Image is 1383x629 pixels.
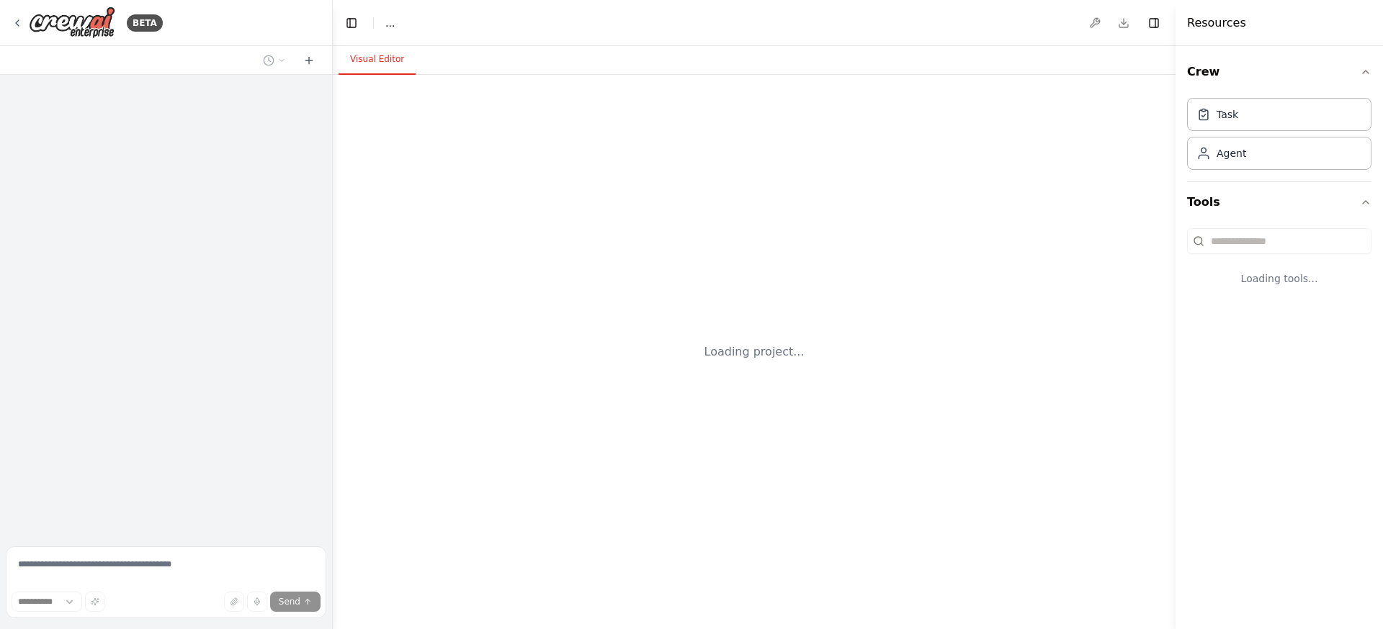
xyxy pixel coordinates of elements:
button: Visual Editor [339,45,416,75]
button: Click to speak your automation idea [247,592,267,612]
div: Crew [1187,92,1371,181]
div: Tools [1187,222,1371,309]
button: Switch to previous chat [257,52,292,69]
button: Upload files [224,592,244,612]
button: Tools [1187,182,1371,222]
nav: breadcrumb [385,16,395,30]
button: Start a new chat [297,52,321,69]
span: Send [279,596,300,607]
button: Hide right sidebar [1144,13,1164,33]
div: Loading tools... [1187,260,1371,297]
div: Task [1217,107,1238,122]
button: Hide left sidebar [341,13,362,33]
div: Loading project... [704,343,805,361]
h4: Resources [1187,14,1246,32]
span: ... [385,16,395,30]
button: Send [270,592,321,612]
button: Crew [1187,52,1371,92]
img: Logo [29,6,115,39]
button: Improve this prompt [85,592,105,612]
div: BETA [127,14,163,32]
div: Agent [1217,146,1246,160]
